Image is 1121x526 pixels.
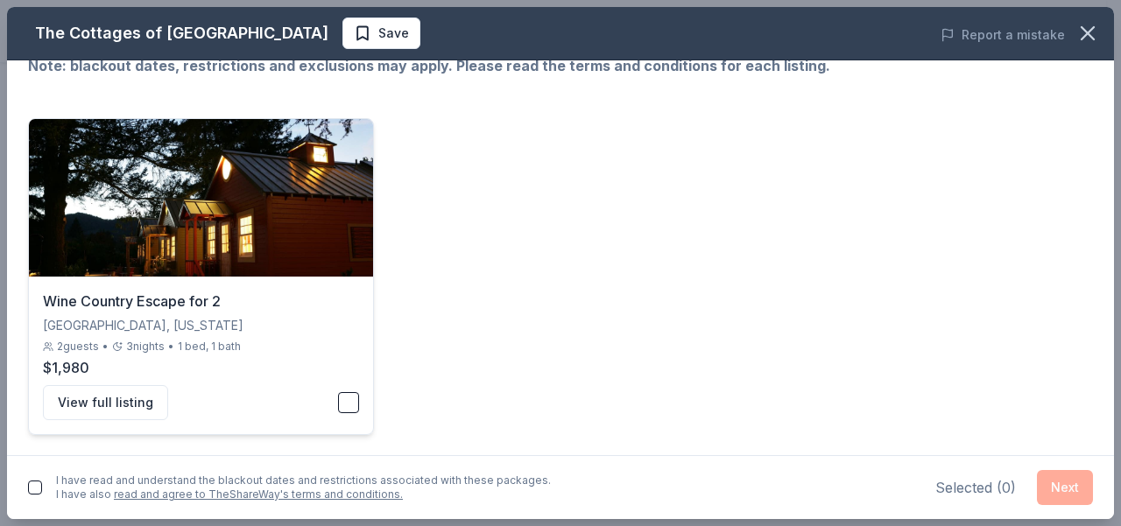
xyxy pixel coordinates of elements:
div: I have read and understand the blackout dates and restrictions associated with these packages. I ... [56,473,551,501]
img: Wine Country Escape for 2 [29,119,373,277]
button: Save [342,18,420,49]
span: 2 guests [57,340,99,354]
div: 1 bed, 1 bath [178,340,241,354]
div: [GEOGRAPHIC_DATA], [US_STATE] [43,315,359,336]
div: Selected ( 0 ) [935,477,1016,498]
a: read and agree to TheShareWay's terms and conditions. [114,487,403,501]
button: View full listing [43,385,168,420]
div: • [168,340,174,354]
div: The Cottages of [GEOGRAPHIC_DATA] [35,19,328,47]
div: Note: blackout dates, restrictions and exclusions may apply. Please read the terms and conditions... [28,55,1093,76]
span: 3 nights [126,340,165,354]
button: Report a mistake [941,25,1065,46]
div: Wine Country Escape for 2 [43,291,359,312]
span: Save [378,23,409,44]
div: $1,980 [43,357,359,378]
div: • [102,340,109,354]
